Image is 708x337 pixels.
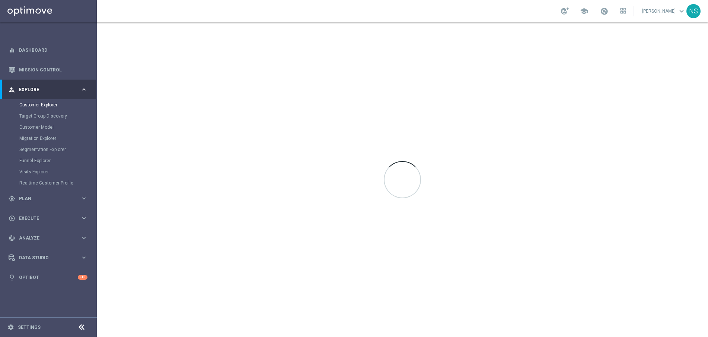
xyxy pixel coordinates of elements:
[9,235,15,241] i: track_changes
[19,236,80,240] span: Analyze
[19,113,77,119] a: Target Group Discovery
[8,215,88,221] button: play_circle_outline Execute keyboard_arrow_right
[19,177,96,189] div: Realtime Customer Profile
[19,110,96,122] div: Target Group Discovery
[19,60,87,80] a: Mission Control
[80,215,87,222] i: keyboard_arrow_right
[19,135,77,141] a: Migration Explorer
[80,234,87,241] i: keyboard_arrow_right
[677,7,686,15] span: keyboard_arrow_down
[19,122,96,133] div: Customer Model
[19,87,80,92] span: Explore
[9,195,15,202] i: gps_fixed
[18,325,41,330] a: Settings
[8,235,88,241] button: track_changes Analyze keyboard_arrow_right
[9,86,80,93] div: Explore
[8,275,88,280] button: lightbulb Optibot +10
[9,235,80,241] div: Analyze
[641,6,686,17] a: [PERSON_NAME]keyboard_arrow_down
[19,102,77,108] a: Customer Explorer
[19,166,96,177] div: Visits Explorer
[80,195,87,202] i: keyboard_arrow_right
[19,133,96,144] div: Migration Explorer
[80,86,87,93] i: keyboard_arrow_right
[9,40,87,60] div: Dashboard
[9,86,15,93] i: person_search
[9,215,80,222] div: Execute
[19,180,77,186] a: Realtime Customer Profile
[8,255,88,261] button: Data Studio keyboard_arrow_right
[9,47,15,54] i: equalizer
[8,67,88,73] button: Mission Control
[19,40,87,60] a: Dashboard
[19,99,96,110] div: Customer Explorer
[686,4,701,18] div: NS
[19,144,96,155] div: Segmentation Explorer
[9,215,15,222] i: play_circle_outline
[19,158,77,164] a: Funnel Explorer
[9,254,80,261] div: Data Studio
[8,196,88,202] button: gps_fixed Plan keyboard_arrow_right
[7,324,14,331] i: settings
[9,274,15,281] i: lightbulb
[19,267,78,287] a: Optibot
[9,267,87,287] div: Optibot
[19,216,80,221] span: Execute
[78,275,87,280] div: +10
[9,195,80,202] div: Plan
[19,147,77,153] a: Segmentation Explorer
[80,254,87,261] i: keyboard_arrow_right
[9,60,87,80] div: Mission Control
[8,87,88,93] button: person_search Explore keyboard_arrow_right
[19,155,96,166] div: Funnel Explorer
[19,256,80,260] span: Data Studio
[580,7,588,15] span: school
[19,169,77,175] a: Visits Explorer
[8,47,88,53] button: equalizer Dashboard
[19,196,80,201] span: Plan
[19,124,77,130] a: Customer Model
